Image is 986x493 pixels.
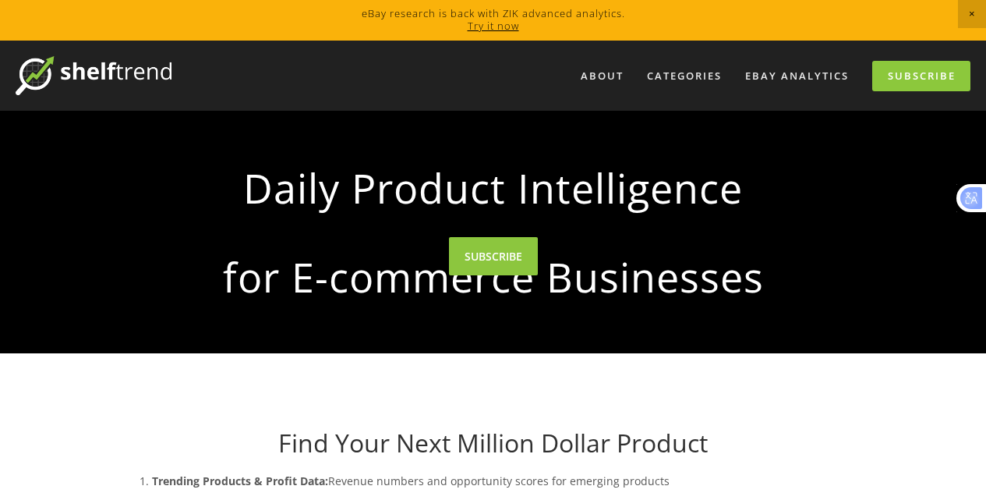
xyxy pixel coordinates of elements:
a: Subscribe [872,61,970,91]
img: ShelfTrend [16,56,171,95]
strong: Daily Product Intelligence [146,151,841,225]
a: eBay Analytics [735,63,859,89]
div: Categories [637,63,732,89]
h1: Find Your Next Million Dollar Product [121,428,866,458]
a: SUBSCRIBE [449,237,538,275]
a: Try it now [468,19,519,33]
p: Revenue numbers and opportunity scores for emerging products [152,471,866,491]
strong: for E-commerce Businesses [146,240,841,314]
a: About [571,63,634,89]
strong: Trending Products & Profit Data: [152,473,328,488]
